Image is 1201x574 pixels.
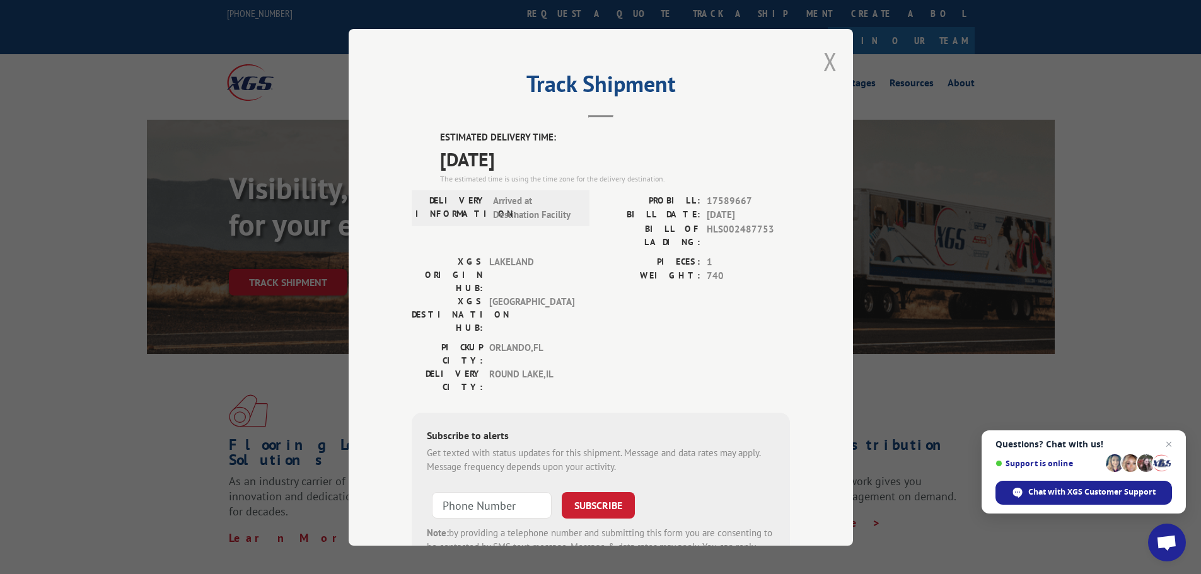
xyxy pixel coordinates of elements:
span: LAKELAND [489,255,574,294]
label: DELIVERY CITY: [412,367,483,393]
span: 740 [707,269,790,284]
label: ESTIMATED DELIVERY TIME: [440,130,790,145]
button: Close modal [823,45,837,78]
label: DELIVERY INFORMATION: [415,193,487,222]
span: Chat with XGS Customer Support [995,481,1172,505]
strong: Note: [427,526,449,538]
span: HLS002487753 [707,222,790,248]
h2: Track Shipment [412,75,790,99]
label: PROBILL: [601,193,700,208]
label: BILL DATE: [601,208,700,222]
label: XGS ORIGIN HUB: [412,255,483,294]
input: Phone Number [432,491,552,518]
a: Open chat [1148,524,1186,561]
span: [DATE] [440,144,790,173]
div: Get texted with status updates for this shipment. Message and data rates may apply. Message frequ... [427,445,775,474]
span: Questions? Chat with us! [995,439,1172,449]
span: ROUND LAKE , IL [489,367,574,393]
span: Arrived at Destination Facility [493,193,578,222]
span: [DATE] [707,208,790,222]
span: 17589667 [707,193,790,208]
div: Subscribe to alerts [427,427,775,445]
label: BILL OF LADING: [601,222,700,248]
button: SUBSCRIBE [562,491,635,518]
span: 1 [707,255,790,269]
div: The estimated time is using the time zone for the delivery destination. [440,173,790,184]
div: by providing a telephone number and submitting this form you are consenting to be contacted by SM... [427,525,775,568]
span: [GEOGRAPHIC_DATA] [489,294,574,334]
label: WEIGHT: [601,269,700,284]
label: PICKUP CITY: [412,340,483,367]
span: ORLANDO , FL [489,340,574,367]
span: Chat with XGS Customer Support [1028,486,1156,498]
label: PIECES: [601,255,700,269]
label: XGS DESTINATION HUB: [412,294,483,334]
span: Support is online [995,459,1101,468]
